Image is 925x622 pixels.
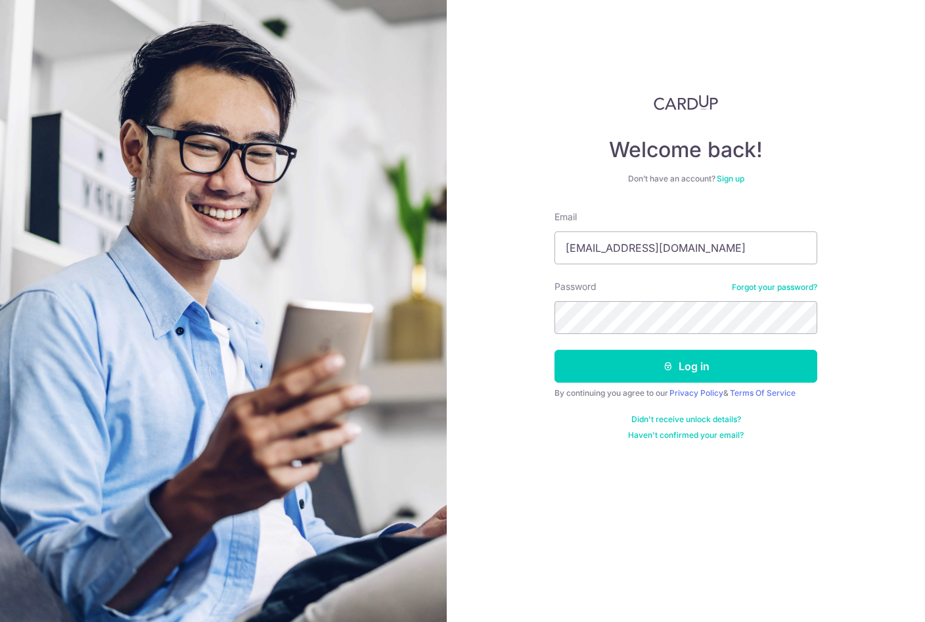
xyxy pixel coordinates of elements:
label: Password [554,280,597,293]
a: Sign up [717,174,744,183]
h4: Welcome back! [554,137,817,163]
input: Enter your Email [554,231,817,264]
a: Haven't confirmed your email? [628,430,744,441]
a: Forgot your password? [732,282,817,293]
a: Privacy Policy [669,388,723,398]
img: CardUp Logo [654,95,718,110]
div: Don’t have an account? [554,174,817,184]
div: By continuing you agree to our & [554,388,817,398]
a: Didn't receive unlock details? [631,414,741,425]
a: Terms Of Service [730,388,796,398]
label: Email [554,210,577,224]
button: Log in [554,350,817,383]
